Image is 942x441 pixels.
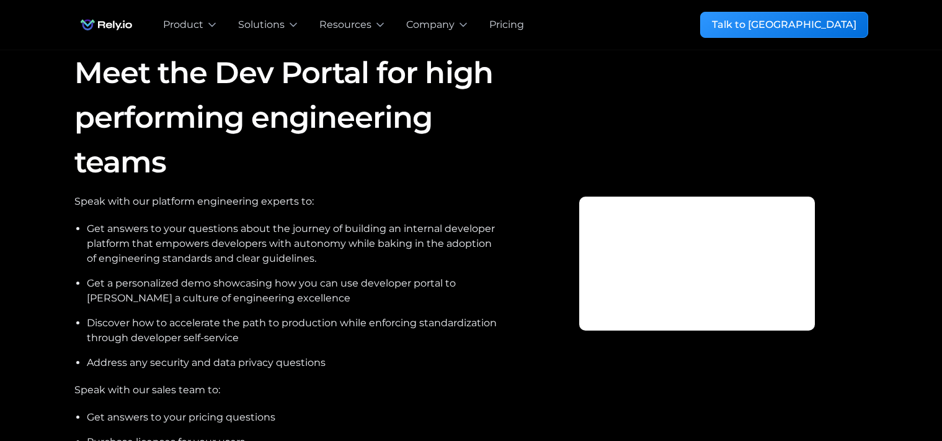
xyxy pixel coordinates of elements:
li: Address any security and data privacy questions [87,355,502,370]
img: Rely.io logo [74,12,138,37]
a: Talk to [GEOGRAPHIC_DATA] [700,12,868,38]
a: Pricing [489,17,524,32]
iframe: Web Forms [604,221,790,314]
div: Resources [319,17,371,32]
div: Solutions [238,17,285,32]
div: Speak with our sales team to: [74,383,502,398]
h1: Meet the Dev Portal for high performing engineering teams [74,50,502,184]
div: Company [406,17,455,32]
li: Get answers to your questions about the journey of building an internal developer platform that e... [87,221,502,266]
div: Talk to [GEOGRAPHIC_DATA] [712,17,856,32]
div: Product [163,17,203,32]
li: Discover how to accelerate the path to production while enforcing standardization through develop... [87,316,502,345]
li: Get a personalized demo showcasing how you can use developer portal to [PERSON_NAME] a culture of... [87,276,502,306]
a: home [74,12,138,37]
div: Speak with our platform engineering experts to: [74,194,502,209]
li: Get answers to your pricing questions [87,410,502,425]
